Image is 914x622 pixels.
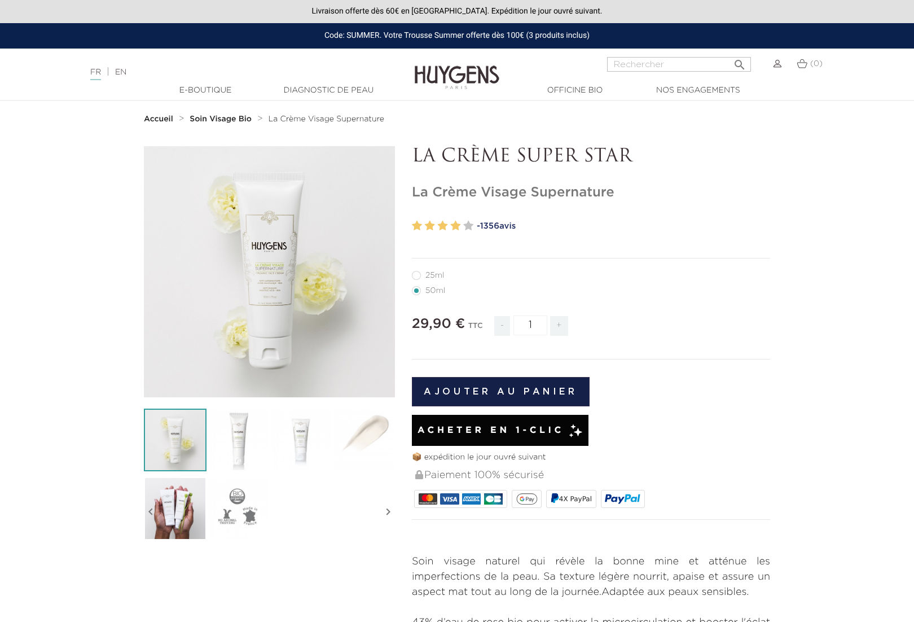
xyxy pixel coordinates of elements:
[412,271,458,280] label: 25ml
[415,470,423,479] img: Paiement 100% sécurisé
[415,47,499,91] img: Huygens
[190,115,254,124] a: Soin Visage Bio
[601,587,749,597] span: Adaptée aux peaux sensibles.
[462,493,481,505] img: AMEX
[484,493,503,505] img: CB_NATIONALE
[381,484,395,540] i: 
[440,493,459,505] img: VISA
[269,115,384,124] a: La Crème Visage Supernature
[513,316,547,335] input: Quantité
[477,218,770,235] a: -1356avis
[412,146,770,168] p: LA CRÈME SUPER STAR
[494,316,510,336] span: -
[414,463,770,488] div: Paiement 100% sécurisé
[730,54,750,69] button: 
[412,554,770,600] p: Soin visage naturel qui révèle la bonne mine et atténue les imperfections de la peau. Sa texture ...
[450,218,460,234] label: 4
[550,316,568,336] span: +
[144,409,206,471] img: La Crème Visage Supernature
[425,218,435,234] label: 2
[144,115,173,123] strong: Accueil
[412,317,465,331] span: 29,90 €
[90,68,101,80] a: FR
[412,452,770,463] p: 📦 expédition le jour ouvré suivant
[419,493,437,505] img: MASTERCARD
[518,85,631,97] a: Officine Bio
[516,493,538,505] img: google_pay
[641,85,754,97] a: Nos engagements
[463,218,473,234] label: 5
[115,68,126,76] a: EN
[438,218,448,234] label: 3
[607,57,751,72] input: Rechercher
[559,495,592,503] span: 4X PayPal
[412,218,422,234] label: 1
[480,222,499,230] span: 1356
[733,55,746,68] i: 
[272,85,385,97] a: Diagnostic de peau
[85,65,372,79] div: |
[144,477,206,540] img: La Crème Visage Supernature
[412,286,459,295] label: 50ml
[144,484,157,540] i: 
[270,409,332,471] img: La Crème Visage Supernature 25ml
[468,314,483,344] div: TTC
[144,115,175,124] a: Accueil
[810,60,823,68] span: (0)
[412,377,590,406] button: Ajouter au panier
[190,115,252,123] strong: Soin Visage Bio
[149,85,262,97] a: E-Boutique
[412,185,770,201] h1: La Crème Visage Supernature
[269,115,384,123] span: La Crème Visage Supernature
